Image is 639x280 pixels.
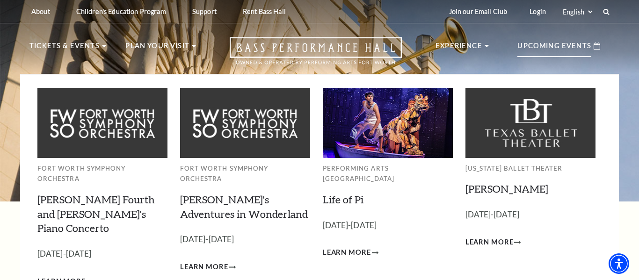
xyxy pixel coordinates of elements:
p: Children's Education Program [76,7,166,15]
p: [DATE]-[DATE] [37,247,167,261]
img: Performing Arts Fort Worth [323,88,453,158]
span: Learn More [323,247,371,258]
p: [DATE]-[DATE] [465,208,595,222]
span: Learn More [180,261,228,273]
a: Learn More Life of Pi [323,247,378,258]
p: Fort Worth Symphony Orchestra [37,163,167,184]
p: [DATE]-[DATE] [323,219,453,232]
a: Open this option [196,37,436,74]
p: [DATE]-[DATE] [180,233,310,246]
div: Accessibility Menu [609,253,629,274]
p: Performing Arts [GEOGRAPHIC_DATA] [323,163,453,184]
p: [US_STATE] Ballet Theater [465,163,595,174]
a: [PERSON_NAME] [465,182,548,195]
a: [PERSON_NAME] Fourth and [PERSON_NAME]'s Piano Concerto [37,193,155,235]
p: Experience [436,40,482,57]
a: Learn More Peter Pan [465,237,521,248]
p: Fort Worth Symphony Orchestra [180,163,310,184]
span: Learn More [465,237,514,248]
a: [PERSON_NAME]'s Adventures in Wonderland [180,193,308,220]
img: Fort Worth Symphony Orchestra [37,88,167,158]
p: About [31,7,50,15]
img: Texas Ballet Theater [465,88,595,158]
img: Fort Worth Symphony Orchestra [180,88,310,158]
p: Support [192,7,217,15]
a: Life of Pi [323,193,363,206]
select: Select: [561,7,594,16]
p: Plan Your Visit [125,40,189,57]
p: Tickets & Events [29,40,100,57]
p: Rent Bass Hall [243,7,286,15]
p: Upcoming Events [517,40,591,57]
a: Learn More Alice's Adventures in Wonderland [180,261,236,273]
